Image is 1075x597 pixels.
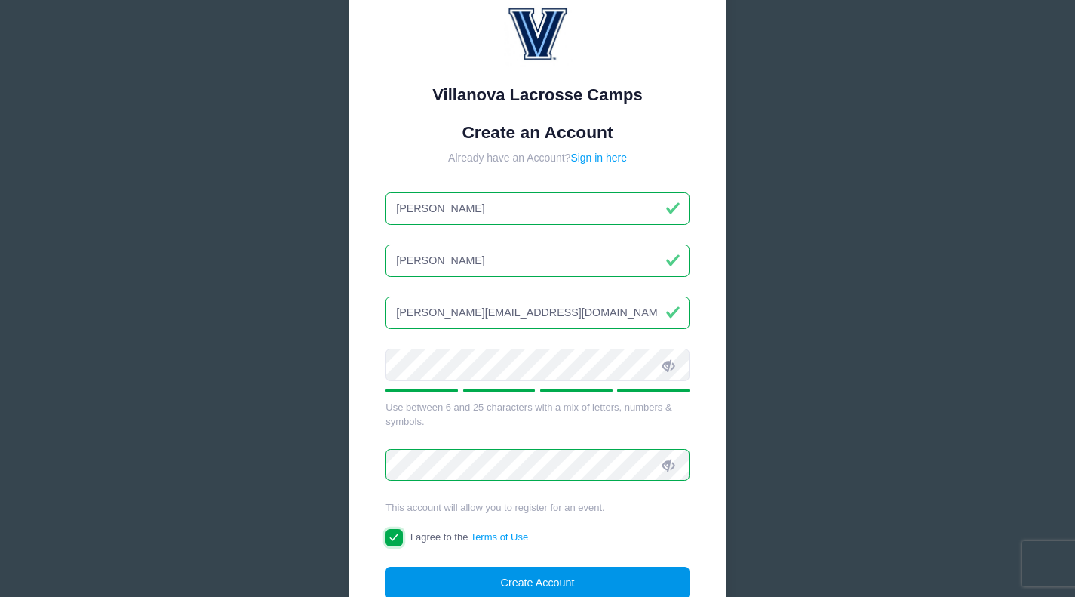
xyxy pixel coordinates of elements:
h1: Create an Account [385,122,690,143]
a: Terms of Use [471,531,529,543]
input: First Name [385,192,690,225]
div: Already have an Account? [385,150,690,166]
div: Villanova Lacrosse Camps [385,82,690,107]
div: This account will allow you to register for an event. [385,500,690,515]
span: I agree to the [410,531,528,543]
input: Last Name [385,245,690,277]
a: Sign in here [570,152,627,164]
input: Email [385,297,690,329]
input: I agree to theTerms of Use [385,529,403,546]
div: Use between 6 and 25 characters with a mix of letters, numbers & symbols. [385,400,690,429]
